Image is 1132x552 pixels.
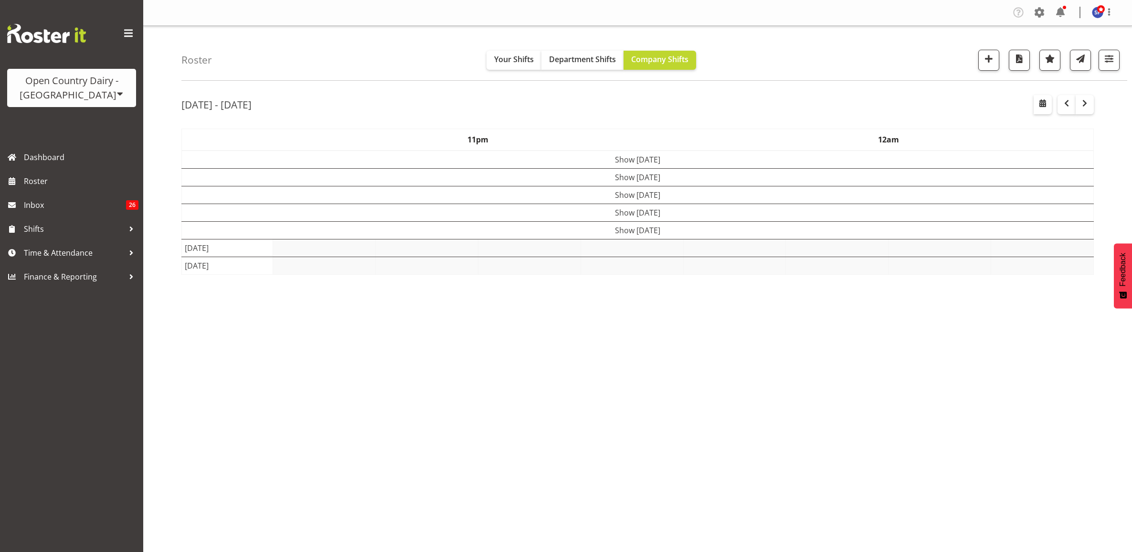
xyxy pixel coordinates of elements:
th: 11pm [273,129,684,151]
td: Show [DATE] [182,204,1094,221]
button: Add a new shift [978,50,999,71]
span: Inbox [24,198,126,212]
button: Highlight an important date within the roster. [1039,50,1060,71]
span: Time & Attendance [24,246,124,260]
button: Download a PDF of the roster according to the set date range. [1009,50,1030,71]
button: Send a list of all shifts for the selected filtered period to all rostered employees. [1070,50,1091,71]
div: Open Country Dairy - [GEOGRAPHIC_DATA] [17,74,127,102]
h2: [DATE] - [DATE] [181,98,252,111]
span: Department Shifts [549,54,616,65]
span: Your Shifts [494,54,534,65]
img: smt-planning7541.jpg [1092,7,1103,18]
span: Finance & Reporting [24,270,124,284]
h4: Roster [181,54,212,65]
td: Show [DATE] [182,186,1094,204]
button: Your Shifts [487,51,541,70]
span: Company Shifts [631,54,688,65]
img: Rosterit website logo [7,24,86,43]
span: Roster [24,174,138,188]
span: Feedback [1119,253,1127,286]
td: Show [DATE] [182,168,1094,186]
button: Feedback - Show survey [1114,243,1132,308]
td: Show [DATE] [182,221,1094,239]
td: Show [DATE] [182,151,1094,169]
button: Filter Shifts [1099,50,1120,71]
td: [DATE] [182,257,273,274]
span: Dashboard [24,150,138,164]
span: Shifts [24,222,124,236]
button: Select a specific date within the roster. [1034,95,1052,114]
button: Company Shifts [624,51,696,70]
td: [DATE] [182,239,273,257]
span: 26 [126,200,138,210]
th: 12am [683,129,1094,151]
button: Department Shifts [541,51,624,70]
